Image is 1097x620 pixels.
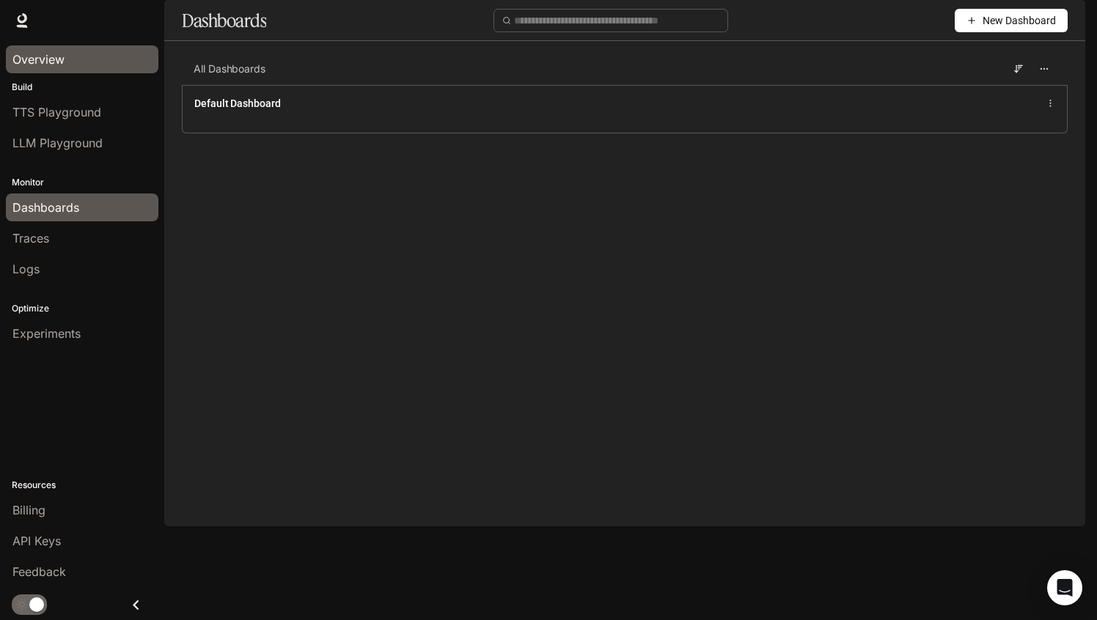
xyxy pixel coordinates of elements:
[194,96,281,111] a: Default Dashboard
[182,6,266,35] h1: Dashboards
[1047,570,1082,605] div: Open Intercom Messenger
[194,62,265,76] span: All Dashboards
[955,9,1068,32] button: New Dashboard
[983,12,1056,29] span: New Dashboard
